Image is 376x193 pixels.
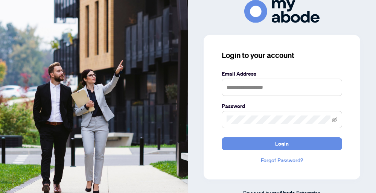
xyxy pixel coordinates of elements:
[332,117,337,122] span: eye-invisible
[222,102,342,110] label: Password
[222,50,342,61] h3: Login to your account
[222,137,342,150] button: Login
[222,70,342,78] label: Email Address
[222,156,342,164] a: Forgot Password?
[275,138,289,150] span: Login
